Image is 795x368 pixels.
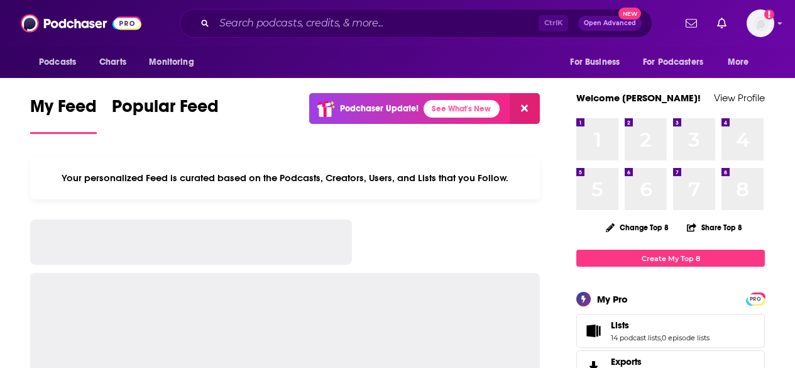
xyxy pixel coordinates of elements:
[578,16,642,31] button: Open AdvancedNew
[686,215,743,240] button: Share Top 8
[340,103,419,114] p: Podchaser Update!
[576,92,701,104] a: Welcome [PERSON_NAME]!
[728,53,749,71] span: More
[598,220,676,235] button: Change Top 8
[570,53,620,71] span: For Business
[99,53,126,71] span: Charts
[584,20,636,26] span: Open Advanced
[662,333,710,342] a: 0 episode lists
[748,294,763,303] a: PRO
[747,9,774,37] span: Logged in as LBPublicity2
[712,13,732,34] a: Show notifications dropdown
[611,320,710,331] a: Lists
[597,293,628,305] div: My Pro
[576,250,765,267] a: Create My Top 8
[681,13,702,34] a: Show notifications dropdown
[91,50,134,74] a: Charts
[576,314,765,348] span: Lists
[149,53,194,71] span: Monitoring
[21,11,141,35] img: Podchaser - Follow, Share and Rate Podcasts
[39,53,76,71] span: Podcasts
[764,9,774,20] svg: Add a profile image
[112,96,219,134] a: Popular Feed
[424,100,500,118] a: See What's New
[539,15,568,31] span: Ctrl K
[611,356,642,367] span: Exports
[561,50,635,74] button: open menu
[180,9,652,38] div: Search podcasts, credits, & more...
[140,50,210,74] button: open menu
[112,96,219,125] span: Popular Feed
[643,53,703,71] span: For Podcasters
[719,50,765,74] button: open menu
[30,96,97,125] span: My Feed
[30,50,92,74] button: open menu
[714,92,765,104] a: View Profile
[214,13,539,33] input: Search podcasts, credits, & more...
[635,50,721,74] button: open menu
[611,333,661,342] a: 14 podcast lists
[611,320,629,331] span: Lists
[748,294,763,304] span: PRO
[747,9,774,37] img: User Profile
[747,9,774,37] button: Show profile menu
[30,96,97,134] a: My Feed
[581,322,606,340] a: Lists
[661,333,662,342] span: ,
[30,157,540,199] div: Your personalized Feed is curated based on the Podcasts, Creators, Users, and Lists that you Follow.
[618,8,641,20] span: New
